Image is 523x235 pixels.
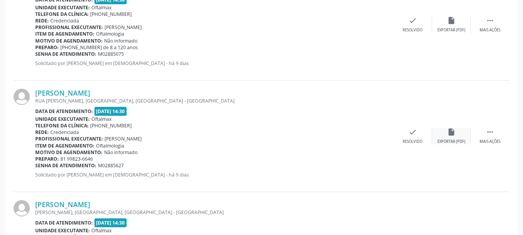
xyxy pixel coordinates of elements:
[14,200,30,216] img: img
[35,98,393,104] div: RUA [PERSON_NAME], [GEOGRAPHIC_DATA], [GEOGRAPHIC_DATA] - [GEOGRAPHIC_DATA]
[486,128,494,136] i: 
[447,16,456,25] i: insert_drive_file
[90,122,132,129] span: [PHONE_NUMBER]
[35,220,93,226] b: Data de atendimento:
[35,89,90,97] a: [PERSON_NAME]
[480,139,501,144] div: Mais ações
[35,60,393,67] p: Solicitado por [PERSON_NAME] em [DEMOGRAPHIC_DATA] - há 9 dias
[35,116,90,122] b: Unidade executante:
[35,227,90,234] b: Unidade executante:
[447,128,456,136] i: insert_drive_file
[98,162,124,169] span: M02885627
[90,11,132,17] span: [PHONE_NUMBER]
[437,27,465,33] div: Exportar (PDF)
[35,31,94,37] b: Item de agendamento:
[35,24,103,31] b: Profissional executante:
[35,11,89,17] b: Telefone da clínica:
[35,149,103,156] b: Motivo de agendamento:
[104,149,137,156] span: Não informado
[94,107,127,116] span: [DATE] 14:30
[50,129,79,136] span: Credenciada
[437,139,465,144] div: Exportar (PDF)
[35,172,393,178] p: Solicitado por [PERSON_NAME] em [DEMOGRAPHIC_DATA] - há 9 dias
[104,38,137,44] span: Não informado
[35,38,103,44] b: Motivo de agendamento:
[60,44,138,51] span: [PHONE_NUMBER] de 8 a 120 anos
[35,17,49,24] b: Rede:
[94,218,127,227] span: [DATE] 14:30
[91,227,111,234] span: Oftalmax
[35,129,49,136] b: Rede:
[486,16,494,25] i: 
[105,24,142,31] span: [PERSON_NAME]
[35,108,93,115] b: Data de atendimento:
[35,4,90,11] b: Unidade executante:
[35,156,59,162] b: Preparo:
[35,209,393,216] div: [PERSON_NAME], [GEOGRAPHIC_DATA], [GEOGRAPHIC_DATA] - [GEOGRAPHIC_DATA]
[35,200,90,209] a: [PERSON_NAME]
[403,27,422,33] div: Resolvido
[408,128,417,136] i: check
[35,122,89,129] b: Telefone da clínica:
[35,136,103,142] b: Profissional executante:
[35,44,59,51] b: Preparo:
[91,4,111,11] span: Oftalmax
[105,136,142,142] span: [PERSON_NAME]
[98,51,124,57] span: M02885075
[91,116,111,122] span: Oftalmax
[408,16,417,25] i: check
[35,51,96,57] b: Senha de atendimento:
[403,139,422,144] div: Resolvido
[14,89,30,105] img: img
[480,27,501,33] div: Mais ações
[50,17,79,24] span: Credenciada
[35,142,94,149] b: Item de agendamento:
[35,162,96,169] b: Senha de atendimento:
[60,156,93,162] span: 81 99823-6646
[96,142,124,149] span: Oftalmologia
[96,31,124,37] span: Oftalmologia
